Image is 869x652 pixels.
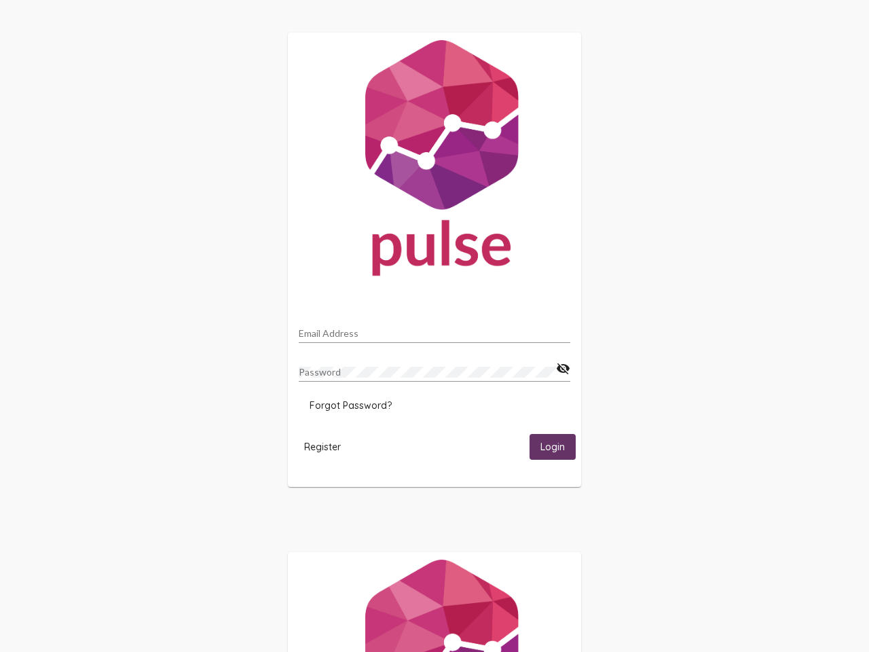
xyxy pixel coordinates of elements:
span: Register [304,441,341,453]
img: Pulse For Good Logo [288,33,581,289]
button: Login [530,434,576,459]
span: Login [540,441,565,454]
button: Register [293,434,352,459]
button: Forgot Password? [299,393,403,418]
mat-icon: visibility_off [556,361,570,377]
span: Forgot Password? [310,399,392,412]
